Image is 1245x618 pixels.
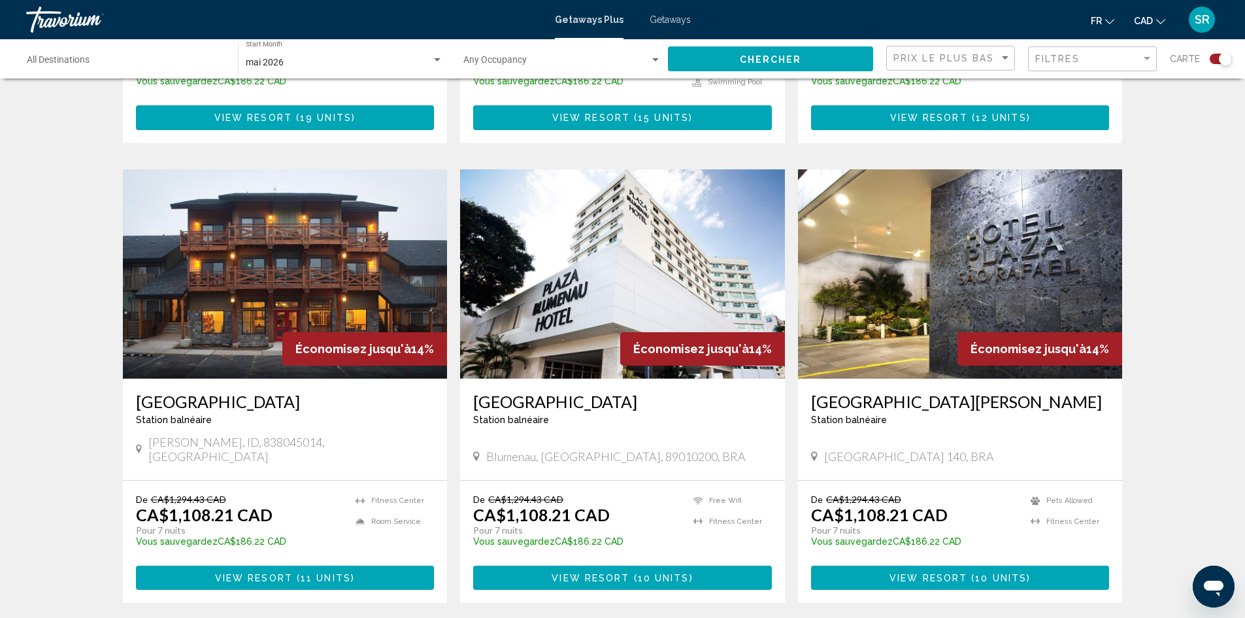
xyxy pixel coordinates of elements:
[371,496,424,505] span: Fitness Center
[473,524,680,536] p: Pour 7 nuits
[975,573,1027,583] span: 10 units
[893,53,995,63] span: Prix ​​le plus bas
[292,113,356,124] span: ( )
[1134,11,1165,30] button: Change currency
[1046,496,1093,505] span: Pets Allowed
[824,449,994,464] span: [GEOGRAPHIC_DATA] 140, BRA
[668,46,873,71] button: Chercher
[552,113,630,124] span: View Resort
[811,524,1018,536] p: Pour 7 nuits
[246,57,284,67] span: mai 2026
[811,105,1110,129] button: View Resort(12 units)
[136,524,343,536] p: Pour 7 nuits
[136,494,148,505] span: De
[811,415,887,425] span: Station balnéaire
[740,54,802,65] span: Chercher
[826,494,901,505] span: CA$1,294.43 CAD
[1170,50,1200,68] span: Carte
[460,169,785,379] img: ii_pzb1.jpg
[136,566,435,590] button: View Resort(11 units)
[473,76,679,86] p: CA$186.22 CAD
[473,105,772,129] button: View Resort(15 units)
[893,53,1011,64] mat-select: Sort by
[1035,54,1080,64] span: Filtres
[811,76,893,86] span: Vous sauvegardez
[1046,517,1099,526] span: Fitness Center
[215,573,293,583] span: View Resort
[650,14,691,25] a: Getaways
[967,573,1031,583] span: ( )
[1091,11,1114,30] button: Change language
[890,113,968,124] span: View Resort
[555,14,623,25] a: Getaways Plus
[633,342,749,356] span: Économisez jusqu'à
[811,566,1110,590] button: View Resort(10 units)
[1195,13,1210,26] span: SR
[630,113,693,124] span: ( )
[136,505,273,524] p: CA$1,108.21 CAD
[293,573,355,583] span: ( )
[282,332,447,366] div: 14%
[136,105,435,129] button: View Resort(19 units)
[473,536,555,547] span: Vous sauvegardez
[473,505,610,524] p: CA$1,108.21 CAD
[811,494,823,505] span: De
[473,566,772,590] button: View Resort(10 units)
[968,113,1031,124] span: ( )
[473,415,549,425] span: Station balnéaire
[1185,6,1219,33] button: User Menu
[148,435,434,464] span: [PERSON_NAME], ID, 838045014, [GEOGRAPHIC_DATA]
[811,392,1110,411] a: [GEOGRAPHIC_DATA][PERSON_NAME]
[971,342,1086,356] span: Économisez jusqu'à
[473,392,772,411] a: [GEOGRAPHIC_DATA]
[957,332,1122,366] div: 14%
[26,7,542,33] a: Travorium
[811,536,1018,547] p: CA$186.22 CAD
[136,76,218,86] span: Vous sauvegardez
[629,573,693,583] span: ( )
[709,517,762,526] span: Fitness Center
[300,113,352,124] span: 19 units
[295,342,411,356] span: Économisez jusqu'à
[486,449,746,464] span: Blumenau, [GEOGRAPHIC_DATA], 89010200, BRA
[123,169,448,379] img: ii_sto1.jpg
[811,505,948,524] p: CA$1,108.21 CAD
[136,536,343,547] p: CA$186.22 CAD
[811,76,1017,86] p: CA$186.22 CAD
[473,536,680,547] p: CA$186.22 CAD
[301,573,351,583] span: 11 units
[136,76,343,86] p: CA$186.22 CAD
[136,415,212,425] span: Station balnéaire
[552,573,629,583] span: View Resort
[709,496,742,505] span: Free Wifi
[371,517,421,526] span: Room Service
[638,573,689,583] span: 10 units
[889,573,967,583] span: View Resort
[708,78,762,86] span: Swimming Pool
[214,113,292,124] span: View Resort
[620,332,785,366] div: 14%
[1134,16,1153,26] span: CAD
[488,494,563,505] span: CA$1,294.43 CAD
[151,494,226,505] span: CA$1,294.43 CAD
[473,494,485,505] span: De
[1091,16,1102,26] span: fr
[473,76,555,86] span: Vous sauvegardez
[976,113,1027,124] span: 12 units
[638,113,689,124] span: 15 units
[136,392,435,411] a: [GEOGRAPHIC_DATA]
[1193,566,1235,608] iframe: Кнопка запуска окна обмена сообщениями
[811,536,893,547] span: Vous sauvegardez
[798,169,1123,379] img: ii_pzs1.jpg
